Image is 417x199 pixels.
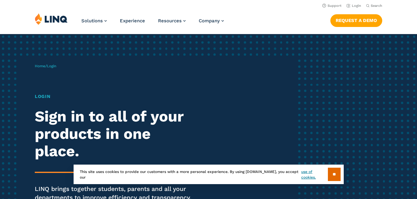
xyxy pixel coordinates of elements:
[35,93,195,100] h1: Login
[347,4,361,8] a: Login
[35,64,45,68] a: Home
[330,13,382,27] nav: Button Navigation
[366,3,382,8] button: Open Search Bar
[330,14,382,27] a: Request a Demo
[81,18,107,24] a: Solutions
[35,64,56,68] span: /
[81,13,224,33] nav: Primary Navigation
[35,108,195,160] h2: Sign in to all of your products in one place.
[35,13,68,25] img: LINQ | K‑12 Software
[301,169,328,180] a: use of cookies.
[199,18,220,24] span: Company
[81,18,103,24] span: Solutions
[74,165,344,184] div: This site uses cookies to provide our customers with a more personal experience. By using [DOMAIN...
[120,18,145,24] a: Experience
[47,64,56,68] span: Login
[371,4,382,8] span: Search
[158,18,186,24] a: Resources
[199,18,224,24] a: Company
[322,4,342,8] a: Support
[158,18,182,24] span: Resources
